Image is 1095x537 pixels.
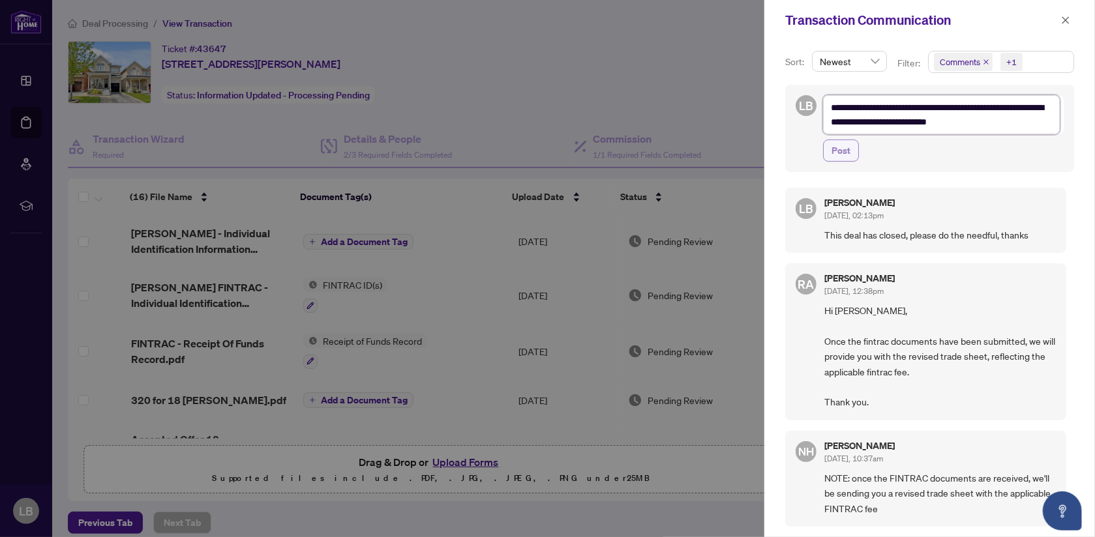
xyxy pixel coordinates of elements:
[940,55,980,68] span: Comments
[824,454,883,463] span: [DATE], 10:37am
[785,55,807,69] p: Sort:
[824,441,895,450] h5: [PERSON_NAME]
[799,199,813,218] span: LB
[1006,55,1017,68] div: +1
[832,140,850,161] span: Post
[820,51,879,71] span: Newest
[824,303,1056,410] span: Hi [PERSON_NAME], Once the fintrac documents have been submitted, we will provide you with the re...
[824,471,1056,516] span: NOTE: once the FINTRAC documents are received, we'll be sending you a revised trade sheet with th...
[983,59,989,65] span: close
[897,56,922,70] p: Filter:
[1043,491,1082,530] button: Open asap
[798,275,815,293] span: RA
[799,96,813,115] span: LB
[824,227,1056,242] span: This deal has closed, please do the needful, thanks
[824,274,895,283] h5: [PERSON_NAME]
[934,53,993,71] span: Comments
[824,198,895,207] h5: [PERSON_NAME]
[824,210,884,220] span: [DATE], 02:13pm
[823,139,859,162] button: Post
[785,10,1057,30] div: Transaction Communication
[824,286,884,296] span: [DATE], 12:38pm
[798,443,814,460] span: NH
[1061,16,1070,25] span: close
